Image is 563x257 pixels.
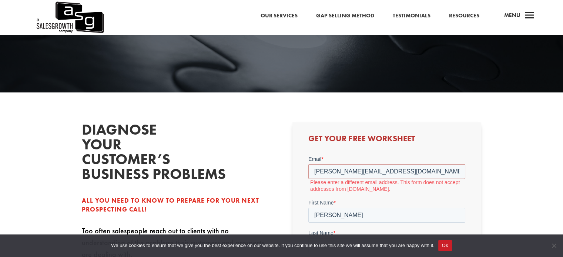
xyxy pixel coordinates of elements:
h2: Diagnose your customer’s business problems [82,122,193,185]
h3: Get Your Free Worksheet [308,135,465,146]
span: We use cookies to ensure that we give you the best experience on our website. If you continue to ... [111,242,434,249]
a: Resources [449,11,479,21]
a: Testimonials [393,11,430,21]
span: a [522,9,537,23]
a: Gap Selling Method [316,11,374,21]
label: Please enter a different email address. This form does not accept addresses from [DOMAIN_NAME]. [2,24,157,37]
span: Menu [504,11,520,19]
div: All you need to know to prepare for your next prospecting call! [82,196,271,214]
a: Our Services [261,11,298,21]
span: No [550,242,557,249]
button: Ok [438,240,452,251]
